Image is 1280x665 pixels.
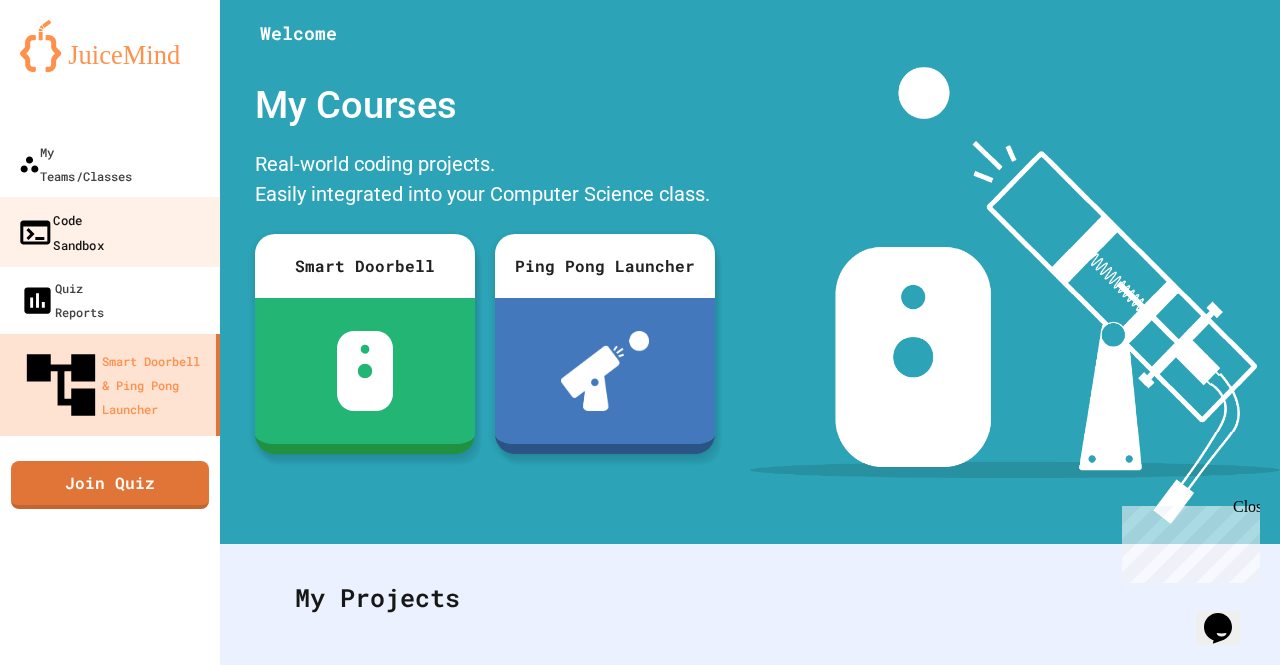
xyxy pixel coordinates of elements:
[561,331,650,411] img: ppl-with-ball.png
[275,559,1225,637] div: My Projects
[1114,498,1260,583] iframe: chat widget
[19,140,132,189] div: My Teams/Classes
[8,8,138,127] div: Chat with us now!Close
[337,331,394,411] img: sdb-white.svg
[20,344,208,426] div: Smart Doorbell & Ping Pong Launcher
[11,461,209,509] a: Join Quiz
[1196,585,1260,645] iframe: chat widget
[750,67,1280,524] img: banner-image-my-projects.png
[17,207,104,256] div: Code Sandbox
[495,234,715,298] div: Ping Pong Launcher
[245,67,725,144] div: My Courses
[20,20,200,72] img: logo-orange.svg
[255,234,475,298] div: Smart Doorbell
[245,144,725,219] div: Real-world coding projects. Easily integrated into your Computer Science class.
[20,276,104,324] div: Quiz Reports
